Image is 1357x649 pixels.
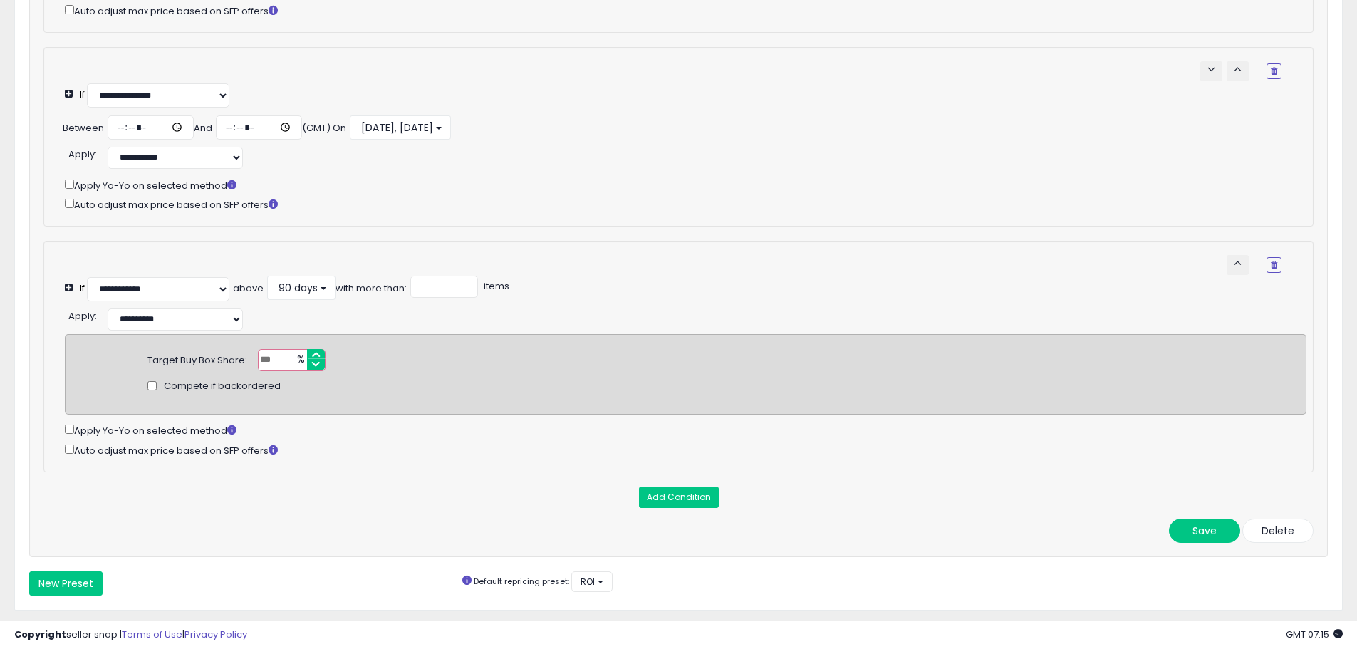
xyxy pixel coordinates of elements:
[639,487,719,508] button: Add Condition
[65,2,1306,19] div: Auto adjust max price based on SFP offers
[65,442,1306,458] div: Auto adjust max price based on SFP offers
[68,309,95,323] span: Apply
[194,122,212,135] div: And
[1231,63,1244,76] span: keyboard_arrow_up
[233,282,264,296] div: above
[267,276,336,300] button: 90 days
[482,279,511,293] span: items.
[65,177,1306,193] div: Apply Yo-Yo on selected method
[571,571,613,592] button: ROI
[276,281,318,295] span: 90 days
[1227,61,1249,81] button: keyboard_arrow_up
[1200,61,1222,81] button: keyboard_arrow_down
[68,305,97,323] div: :
[14,628,247,642] div: seller snap | |
[65,422,1306,438] div: Apply Yo-Yo on selected method
[1242,519,1314,543] button: Delete
[1205,63,1218,76] span: keyboard_arrow_down
[122,628,182,641] a: Terms of Use
[302,122,346,135] div: (GMT) On
[288,350,311,371] span: %
[164,380,281,393] span: Compete if backordered
[474,576,569,587] small: Default repricing preset:
[29,571,103,596] button: New Preset
[336,282,407,296] div: with more than:
[65,196,1306,212] div: Auto adjust max price based on SFP offers
[63,122,104,135] div: Between
[14,628,66,641] strong: Copyright
[1231,256,1244,270] span: keyboard_arrow_up
[359,120,433,135] span: [DATE], [DATE]
[1271,67,1277,76] i: Remove Condition
[68,143,97,162] div: :
[1271,261,1277,269] i: Remove Condition
[581,576,595,588] span: ROI
[184,628,247,641] a: Privacy Policy
[1169,519,1240,543] button: Save
[350,115,451,140] button: [DATE], [DATE]
[147,349,247,368] div: Target Buy Box Share:
[68,147,95,161] span: Apply
[1286,628,1343,641] span: 2025-09-16 07:15 GMT
[1227,255,1249,275] button: keyboard_arrow_up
